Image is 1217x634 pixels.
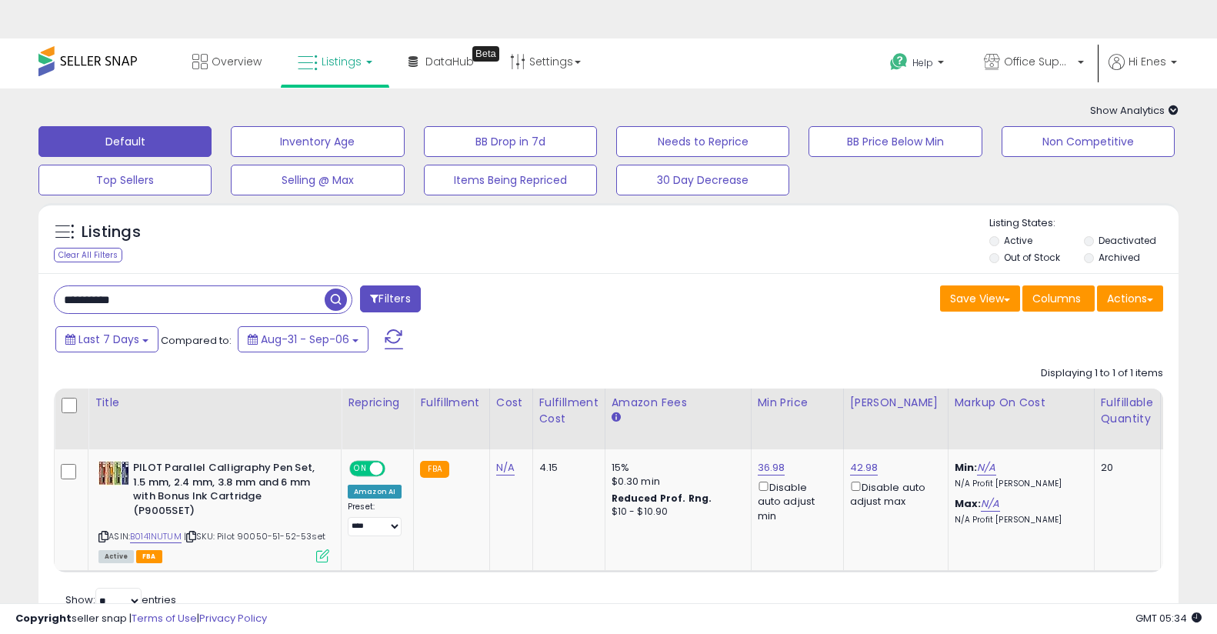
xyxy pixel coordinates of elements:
[878,41,959,88] a: Help
[955,460,978,475] b: Min:
[758,395,837,411] div: Min Price
[612,506,739,519] div: $10 - $10.90
[612,461,739,475] div: 15%
[161,333,232,348] span: Compared to:
[1109,54,1177,88] a: Hi Enes
[424,126,597,157] button: BB Drop in 7d
[1004,234,1032,247] label: Active
[1101,395,1154,427] div: Fulfillable Quantity
[981,496,999,512] a: N/A
[133,461,320,522] b: PILOT Parallel Calligraphy Pen Set, 1.5 mm, 2.4 mm, 3.8 mm and 6 mm with Bonus Ink Cartridge (P90...
[322,54,362,69] span: Listings
[351,462,370,475] span: ON
[15,611,72,626] strong: Copyright
[261,332,349,347] span: Aug-31 - Sep-06
[496,460,515,475] a: N/A
[955,395,1088,411] div: Markup on Cost
[498,38,592,85] a: Settings
[989,216,1179,231] p: Listing States:
[383,462,408,475] span: OFF
[1129,54,1166,69] span: Hi Enes
[1090,103,1179,118] span: Show Analytics
[38,126,212,157] button: Default
[1004,54,1073,69] span: Office Suppliers
[955,479,1082,489] p: N/A Profit [PERSON_NAME]
[132,611,197,626] a: Terms of Use
[360,285,420,312] button: Filters
[472,46,499,62] div: Tooltip anchor
[1032,291,1081,306] span: Columns
[948,389,1094,449] th: The percentage added to the cost of goods (COGS) that forms the calculator for Min & Max prices.
[850,395,942,411] div: [PERSON_NAME]
[850,479,936,509] div: Disable auto adjust max
[1135,611,1202,626] span: 2025-09-15 05:34 GMT
[424,165,597,195] button: Items Being Repriced
[184,530,325,542] span: | SKU: Pilot 90050-51-52-53set
[1041,366,1163,381] div: Displaying 1 to 1 of 1 items
[612,411,621,425] small: Amazon Fees.
[130,530,182,543] a: B0141NUTUM
[78,332,139,347] span: Last 7 Days
[539,461,593,475] div: 4.15
[912,56,933,69] span: Help
[286,38,384,85] a: Listings
[1002,126,1175,157] button: Non Competitive
[98,461,129,486] img: 51EAoS5P9HL._SL40_.jpg
[397,38,485,85] a: DataHub
[1099,251,1140,264] label: Archived
[1097,285,1163,312] button: Actions
[15,612,267,626] div: seller snap | |
[972,38,1095,88] a: Office Suppliers
[616,126,789,157] button: Needs to Reprice
[612,492,712,505] b: Reduced Prof. Rng.
[136,550,162,563] span: FBA
[1022,285,1095,312] button: Columns
[809,126,982,157] button: BB Price Below Min
[955,515,1082,526] p: N/A Profit [PERSON_NAME]
[1101,461,1149,475] div: 20
[348,502,402,536] div: Preset:
[1004,251,1060,264] label: Out of Stock
[65,592,176,607] span: Show: entries
[199,611,267,626] a: Privacy Policy
[955,496,982,511] b: Max:
[231,165,404,195] button: Selling @ Max
[54,248,122,262] div: Clear All Filters
[98,461,329,561] div: ASIN:
[539,395,598,427] div: Fulfillment Cost
[231,126,404,157] button: Inventory Age
[850,460,879,475] a: 42.98
[612,475,739,489] div: $0.30 min
[612,395,745,411] div: Amazon Fees
[55,326,158,352] button: Last 7 Days
[348,485,402,499] div: Amazon AI
[348,395,407,411] div: Repricing
[420,461,448,478] small: FBA
[758,479,832,523] div: Disable auto adjust min
[425,54,474,69] span: DataHub
[95,395,335,411] div: Title
[496,395,526,411] div: Cost
[758,460,785,475] a: 36.98
[420,395,482,411] div: Fulfillment
[940,285,1020,312] button: Save View
[1099,234,1156,247] label: Deactivated
[889,52,909,72] i: Get Help
[616,165,789,195] button: 30 Day Decrease
[38,165,212,195] button: Top Sellers
[181,38,273,85] a: Overview
[82,222,141,243] h5: Listings
[977,460,995,475] a: N/A
[238,326,368,352] button: Aug-31 - Sep-06
[98,550,134,563] span: All listings currently available for purchase on Amazon
[212,54,262,69] span: Overview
